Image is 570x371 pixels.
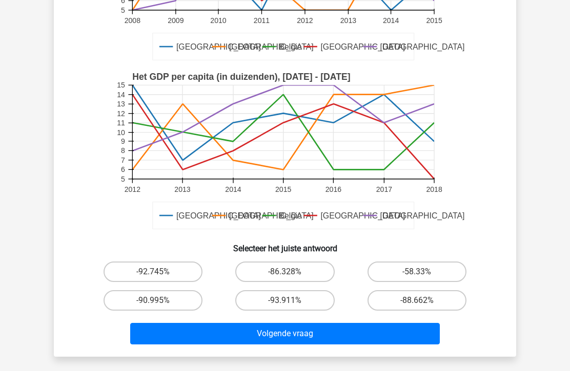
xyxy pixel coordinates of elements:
text: [GEOGRAPHIC_DATA] [380,42,465,52]
text: Het GDP per capita (in duizenden), [DATE] - [DATE] [132,72,350,82]
text: 2013 [174,185,190,193]
text: 2018 [426,185,442,193]
label: -58.33% [368,261,466,282]
text: 14 [117,91,125,99]
text: 10 [117,128,125,137]
text: 5 [121,175,125,183]
text: 2015 [275,185,291,193]
text: 2012 [125,185,140,193]
text: [GEOGRAPHIC_DATA] [380,211,465,221]
text: 2013 [340,16,356,25]
text: 2010 [210,16,226,25]
text: 13 [117,100,125,108]
label: -86.328% [235,261,334,282]
text: 2009 [168,16,184,25]
label: -88.662% [368,290,466,311]
text: 9 [121,137,125,145]
text: 2014 [383,16,399,25]
label: -90.995% [104,290,202,311]
text: 5 [121,6,125,14]
text: Belgie [279,42,302,51]
text: 2014 [225,185,241,193]
text: [GEOGRAPHIC_DATA] [176,211,261,221]
text: 2012 [297,16,313,25]
text: Belgie [279,211,302,220]
text: 7 [121,156,125,164]
text: [GEOGRAPHIC_DATA] [320,211,405,221]
text: 11 [117,119,125,127]
text: 15 [117,81,125,89]
text: 2015 [426,16,442,25]
button: Volgende vraag [130,323,440,344]
label: -92.745% [104,261,202,282]
text: [GEOGRAPHIC_DATA] [229,211,314,221]
label: -93.911% [235,290,334,311]
text: [GEOGRAPHIC_DATA] [176,42,261,52]
text: 2017 [376,185,392,193]
text: 6 [121,165,125,173]
text: 2008 [125,16,140,25]
text: [GEOGRAPHIC_DATA] [320,42,405,52]
text: [GEOGRAPHIC_DATA] [229,42,314,52]
h6: Selecteer het juiste antwoord [70,235,500,253]
text: 2016 [325,185,341,193]
text: 8 [121,147,125,155]
text: 2011 [254,16,270,25]
text: 12 [117,110,125,118]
